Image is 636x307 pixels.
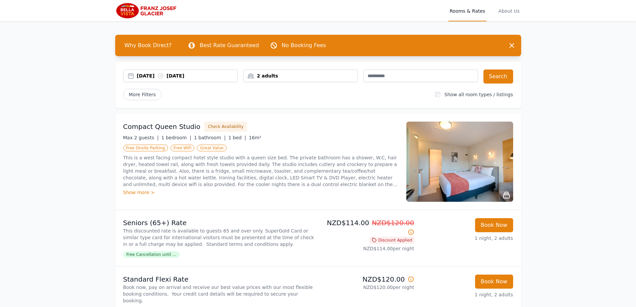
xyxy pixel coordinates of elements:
[249,135,261,140] span: 16m²
[123,145,168,151] span: Free Onsite Parking
[161,135,191,140] span: 1 bedroom |
[194,135,226,140] span: 1 bathroom |
[282,41,326,49] p: No Booking Fees
[444,92,513,97] label: Show all room types / listings
[321,284,414,291] p: NZD$120.00 per night
[123,251,180,258] span: Free Cancellation until ...
[123,154,398,188] p: This is a west facing compact hotel style studio with a queen size bed. The private bathroom has ...
[137,72,238,79] div: [DATE] [DATE]
[115,3,179,19] img: Bella Vista Franz Josef Glacier
[228,135,246,140] span: 1 bed |
[197,145,226,151] span: Great Value
[119,39,177,52] span: Why Book Direct?
[370,237,414,244] span: Discount Applied
[123,284,315,304] p: Book now, pay on arrival and receive our best value prices with our most flexible booking conditi...
[420,235,513,242] p: 1 night, 2 adults
[123,227,315,248] p: This discounted rate is available to guests 65 and over only. SuperGold Card or similar type card...
[200,41,259,49] p: Best Rate Guaranteed
[321,218,414,237] p: NZD$114.00
[123,218,315,227] p: Seniors (65+) Rate
[372,219,414,227] span: NZD$120.00
[243,72,358,79] div: 2 adults
[475,275,513,289] button: Book Now
[321,275,414,284] p: NZD$120.00
[321,245,414,252] p: NZD$114.00 per night
[123,275,315,284] p: Standard Flexi Rate
[123,189,398,196] div: Show more >
[123,122,201,131] h3: Compact Queen Studio
[204,122,247,132] button: Check Availability
[171,145,195,151] span: Free WiFi
[123,135,159,140] span: Max 2 guests |
[123,89,162,100] span: More Filters
[483,69,513,84] button: Search
[420,291,513,298] p: 1 night, 2 adults
[475,218,513,232] button: Book Now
